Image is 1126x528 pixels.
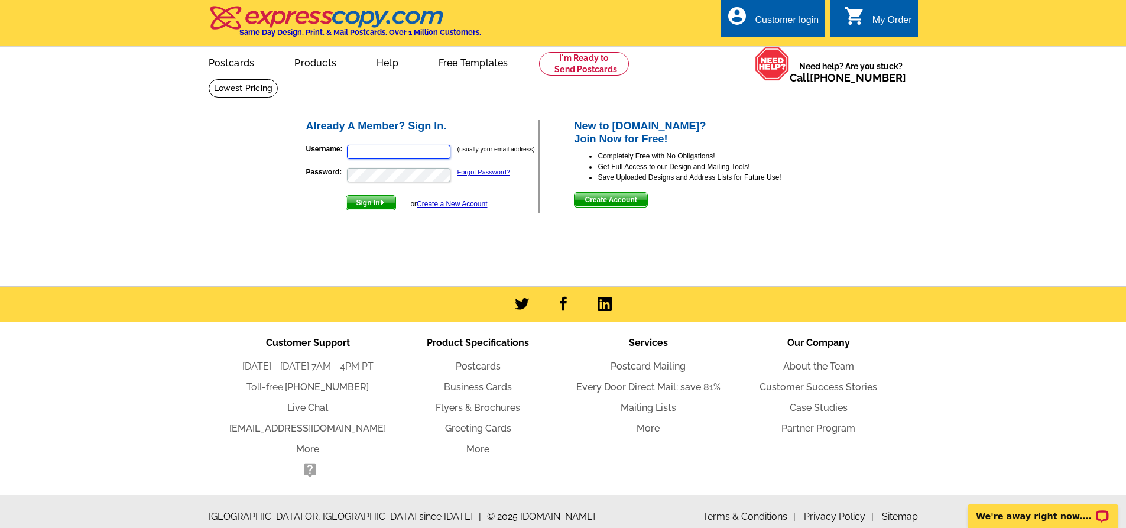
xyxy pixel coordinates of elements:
[437,147,447,157] img: npw-badge-icon-locked.svg
[444,381,512,393] a: Business Cards
[574,120,822,145] h2: New to [DOMAIN_NAME]? Join Now for Free!
[755,47,790,81] img: help
[787,337,850,348] span: Our Company
[726,13,819,28] a: account_circle Customer login
[621,402,676,413] a: Mailing Lists
[844,13,912,28] a: shopping_cart My Order
[783,361,854,372] a: About the Team
[872,15,912,31] div: My Order
[960,491,1126,528] iframe: LiveChat chat widget
[790,72,906,84] span: Call
[229,423,386,434] a: [EMAIL_ADDRESS][DOMAIN_NAME]
[239,28,481,37] h4: Same Day Design, Print, & Mail Postcards. Over 1 Million Customers.
[346,195,396,210] button: Sign In
[436,402,520,413] a: Flyers & Brochures
[466,443,489,455] a: More
[844,5,865,27] i: shopping_cart
[810,72,906,84] a: [PHONE_NUMBER]
[611,361,686,372] a: Postcard Mailing
[755,15,819,31] div: Customer login
[287,402,329,413] a: Live Chat
[790,60,912,84] span: Need help? Are you stuck?
[266,337,350,348] span: Customer Support
[487,510,595,524] span: © 2025 [DOMAIN_NAME]
[804,511,874,522] a: Privacy Policy
[346,196,395,210] span: Sign In
[296,443,319,455] a: More
[190,48,274,76] a: Postcards
[306,120,538,133] h2: Already A Member? Sign In.
[380,200,385,205] img: button-next-arrow-white.png
[437,170,447,180] img: npw-badge-icon-locked.svg
[306,167,346,177] label: Password:
[790,402,848,413] a: Case Studies
[223,359,393,374] li: [DATE] - [DATE] 7AM - 4PM PT
[598,161,822,172] li: Get Full Access to our Design and Mailing Tools!
[629,337,668,348] span: Services
[427,337,529,348] span: Product Specifications
[417,200,487,208] a: Create a New Account
[575,193,647,207] span: Create Account
[275,48,355,76] a: Products
[445,423,511,434] a: Greeting Cards
[285,381,369,393] a: [PHONE_NUMBER]
[410,199,487,209] div: or
[781,423,855,434] a: Partner Program
[882,511,918,522] a: Sitemap
[209,510,481,524] span: [GEOGRAPHIC_DATA] OR, [GEOGRAPHIC_DATA] since [DATE]
[760,381,877,393] a: Customer Success Stories
[306,144,346,154] label: Username:
[703,511,796,522] a: Terms & Conditions
[574,192,647,208] button: Create Account
[637,423,660,434] a: More
[456,361,501,372] a: Postcards
[457,145,535,153] small: (usually your email address)
[598,172,822,183] li: Save Uploaded Designs and Address Lists for Future Use!
[726,5,748,27] i: account_circle
[358,48,417,76] a: Help
[223,380,393,394] li: Toll-free:
[457,169,510,176] a: Forgot Password?
[576,381,721,393] a: Every Door Direct Mail: save 81%
[420,48,527,76] a: Free Templates
[209,14,481,37] a: Same Day Design, Print, & Mail Postcards. Over 1 Million Customers.
[598,151,822,161] li: Completely Free with No Obligations!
